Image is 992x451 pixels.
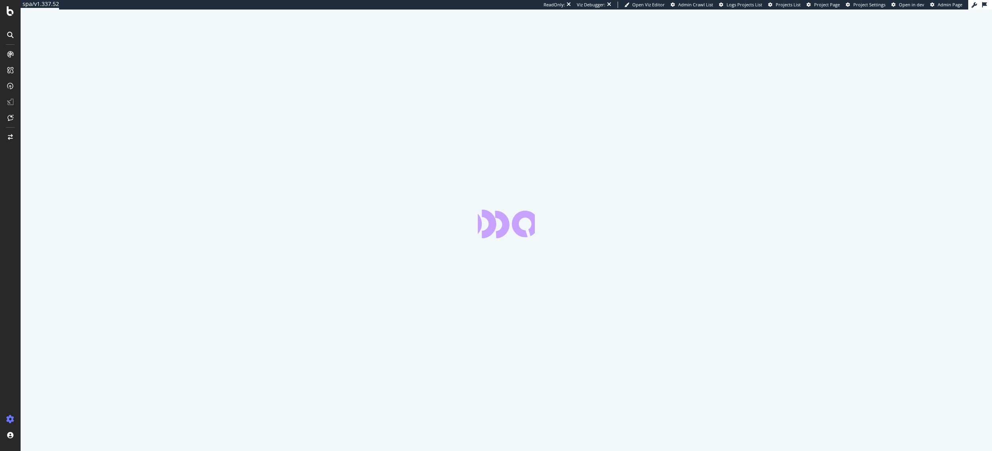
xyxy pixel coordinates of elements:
[719,2,762,8] a: Logs Projects List
[853,2,885,8] span: Project Settings
[478,210,535,238] div: animation
[891,2,924,8] a: Open in dev
[814,2,840,8] span: Project Page
[930,2,962,8] a: Admin Page
[678,2,713,8] span: Admin Crawl List
[899,2,924,8] span: Open in dev
[632,2,665,8] span: Open Viz Editor
[846,2,885,8] a: Project Settings
[768,2,801,8] a: Projects List
[776,2,801,8] span: Projects List
[577,2,605,8] div: Viz Debugger:
[727,2,762,8] span: Logs Projects List
[671,2,713,8] a: Admin Crawl List
[624,2,665,8] a: Open Viz Editor
[807,2,840,8] a: Project Page
[938,2,962,8] span: Admin Page
[544,2,565,8] div: ReadOnly:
